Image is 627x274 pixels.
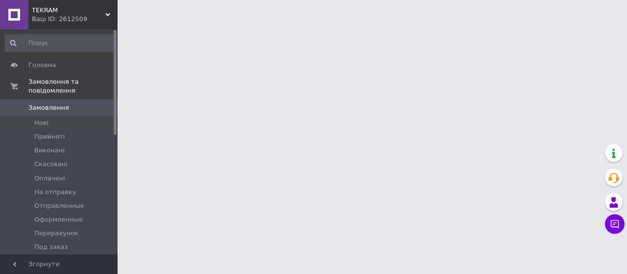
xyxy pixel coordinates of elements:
span: Перерахунок [34,229,78,238]
span: Под заказ [34,243,68,251]
button: Чат з покупцем [605,214,625,234]
input: Пошук [5,34,116,52]
div: Ваш ID: 2612509 [32,15,118,24]
span: Виконані [34,146,65,155]
span: Головна [28,61,56,70]
span: На отправку [34,188,76,197]
span: Отправленные [34,201,84,210]
span: Нові [34,119,48,127]
span: Прийняті [34,132,65,141]
span: Оформленные [34,215,83,224]
span: Замовлення [28,103,69,112]
span: TEKRAM [32,6,105,15]
span: Замовлення та повідомлення [28,77,118,95]
span: Оплачені [34,174,65,183]
span: Скасовані [34,160,68,169]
